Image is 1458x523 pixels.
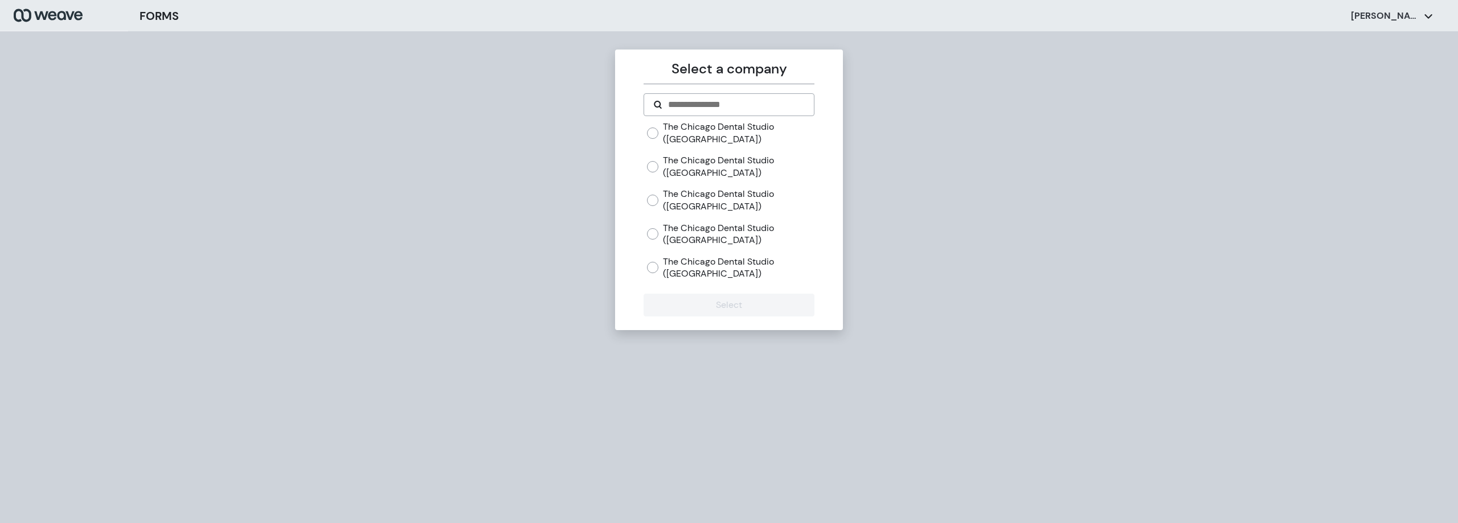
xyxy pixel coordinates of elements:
[644,59,814,79] p: Select a company
[1351,10,1419,22] p: [PERSON_NAME]
[663,222,814,246] label: The Chicago Dental Studio ([GEOGRAPHIC_DATA])
[663,188,814,212] label: The Chicago Dental Studio ([GEOGRAPHIC_DATA])
[663,256,814,280] label: The Chicago Dental Studio ([GEOGRAPHIC_DATA])
[644,294,814,316] button: Select
[663,154,814,179] label: The Chicago Dental Studio ([GEOGRAPHIC_DATA])
[667,98,804,112] input: Search
[140,7,179,24] h3: FORMS
[663,121,814,145] label: The Chicago Dental Studio ([GEOGRAPHIC_DATA])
